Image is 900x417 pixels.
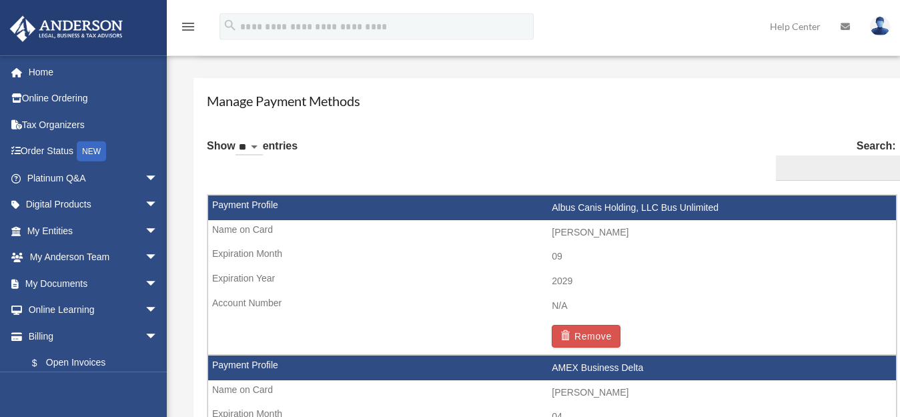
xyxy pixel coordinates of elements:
img: Anderson Advisors Platinum Portal [6,16,127,42]
a: $Open Invoices [19,350,178,377]
span: $ [39,355,46,372]
label: Show entries [207,137,298,169]
a: Online Ordering [9,85,178,112]
span: arrow_drop_down [145,244,171,272]
td: AMEX Business Delta [208,356,896,381]
a: Billingarrow_drop_down [9,323,178,350]
span: arrow_drop_down [145,297,171,324]
td: 2029 [208,269,896,294]
a: My Documentsarrow_drop_down [9,270,178,297]
a: Online Learningarrow_drop_down [9,297,178,324]
a: menu [180,23,196,35]
span: arrow_drop_down [145,270,171,298]
a: Order StatusNEW [9,138,178,165]
a: My Anderson Teamarrow_drop_down [9,244,178,271]
i: search [223,18,238,33]
label: Search: [771,137,896,181]
td: N/A [208,294,896,319]
a: Digital Productsarrow_drop_down [9,191,178,218]
td: Albus Canis Holding, LLC Bus Unlimited [208,195,896,221]
button: Remove [552,325,620,348]
td: [PERSON_NAME] [208,380,896,406]
span: arrow_drop_down [145,323,171,350]
a: Home [9,59,178,85]
div: NEW [77,141,106,161]
span: arrow_drop_down [145,191,171,219]
a: Platinum Q&Aarrow_drop_down [9,165,178,191]
i: menu [180,19,196,35]
td: 09 [208,244,896,270]
select: Showentries [236,140,263,155]
a: Tax Organizers [9,111,178,138]
span: arrow_drop_down [145,218,171,245]
a: My Entitiesarrow_drop_down [9,218,178,244]
img: User Pic [870,17,890,36]
td: [PERSON_NAME] [208,220,896,246]
span: arrow_drop_down [145,165,171,192]
h4: Manage Payment Methods [207,91,896,110]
